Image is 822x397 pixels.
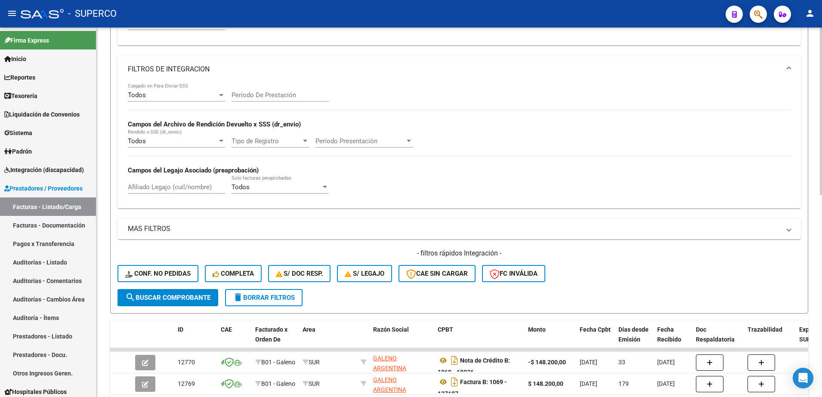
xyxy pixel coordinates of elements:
[178,326,183,333] span: ID
[4,36,49,45] span: Firma Express
[276,270,323,277] span: S/ Doc Resp.
[805,8,815,18] mat-icon: person
[221,326,232,333] span: CAE
[261,359,295,366] span: B01 - Galeno
[128,166,259,174] strong: Campos del Legajo Asociado (preaprobación)
[748,326,782,333] span: Trazabilidad
[7,8,17,18] mat-icon: menu
[303,380,320,387] span: SUR
[4,165,84,175] span: Integración (discapacidad)
[482,265,545,282] button: FC Inválida
[4,147,32,156] span: Padrón
[268,265,331,282] button: S/ Doc Resp.
[4,73,35,82] span: Reportes
[117,289,218,306] button: Buscar Comprobante
[178,380,195,387] span: 12769
[117,265,198,282] button: Conf. no pedidas
[345,270,384,277] span: S/ legajo
[576,320,615,358] datatable-header-cell: Fecha Cpbt
[303,359,320,366] span: SUR
[299,320,357,358] datatable-header-cell: Area
[657,380,675,387] span: [DATE]
[205,265,262,282] button: Completa
[618,359,625,366] span: 33
[744,320,796,358] datatable-header-cell: Trazabilidad
[657,359,675,366] span: [DATE]
[373,355,430,382] span: GALENO ARGENTINA SOCIEDAD ANONIMA
[528,359,566,366] strong: -$ 148.200,00
[525,320,576,358] datatable-header-cell: Monto
[692,320,744,358] datatable-header-cell: Doc Respaldatoria
[178,359,195,366] span: 12770
[438,379,507,397] strong: Factura B: 1069 - 137187
[373,375,431,393] div: 30522428163
[232,183,250,191] span: Todos
[233,292,243,302] mat-icon: delete
[793,368,813,388] div: Open Intercom Messenger
[580,380,597,387] span: [DATE]
[128,224,780,234] mat-panel-title: MAS FILTROS
[174,320,217,358] datatable-header-cell: ID
[373,326,409,333] span: Razón Social
[128,120,301,128] strong: Campos del Archivo de Rendición Devuelto x SSS (dr_envio)
[580,326,611,333] span: Fecha Cpbt
[315,137,405,145] span: Período Presentación
[125,292,136,302] mat-icon: search
[213,270,254,277] span: Completa
[303,326,315,333] span: Area
[618,326,649,343] span: Días desde Emisión
[117,55,801,83] mat-expansion-panel-header: FILTROS DE INTEGRACION
[337,265,392,282] button: S/ legajo
[128,137,146,145] span: Todos
[4,91,37,101] span: Tesorería
[657,326,681,343] span: Fecha Recibido
[4,54,26,64] span: Inicio
[449,354,460,367] i: Descargar documento
[68,4,117,23] span: - SUPERCO
[4,184,83,193] span: Prestadores / Proveedores
[618,380,629,387] span: 179
[225,289,303,306] button: Borrar Filtros
[117,83,801,208] div: FILTROS DE INTEGRACION
[438,357,510,375] strong: Nota de Crédito B: 1069 - 68036
[438,326,453,333] span: CPBT
[615,320,654,358] datatable-header-cell: Días desde Emisión
[128,91,146,99] span: Todos
[406,270,468,277] span: CAE SIN CARGAR
[217,320,252,358] datatable-header-cell: CAE
[4,128,32,138] span: Sistema
[4,387,67,397] span: Hospitales Públicos
[528,326,546,333] span: Monto
[696,326,735,343] span: Doc Respaldatoria
[373,354,431,372] div: 30522428163
[117,249,801,258] h4: - filtros rápidos Integración -
[261,380,295,387] span: B01 - Galeno
[232,137,301,145] span: Tipo de Registro
[4,110,80,119] span: Liquidación de Convenios
[490,270,538,277] span: FC Inválida
[528,380,563,387] strong: $ 148.200,00
[654,320,692,358] datatable-header-cell: Fecha Recibido
[255,326,287,343] span: Facturado x Orden De
[580,359,597,366] span: [DATE]
[399,265,476,282] button: CAE SIN CARGAR
[252,320,299,358] datatable-header-cell: Facturado x Orden De
[434,320,525,358] datatable-header-cell: CPBT
[233,294,295,302] span: Borrar Filtros
[125,270,191,277] span: Conf. no pedidas
[449,375,460,389] i: Descargar documento
[128,65,780,74] mat-panel-title: FILTROS DE INTEGRACION
[117,219,801,239] mat-expansion-panel-header: MAS FILTROS
[370,320,434,358] datatable-header-cell: Razón Social
[125,294,210,302] span: Buscar Comprobante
